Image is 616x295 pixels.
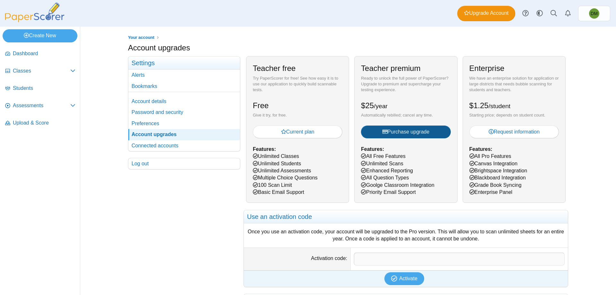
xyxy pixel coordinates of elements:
h2: Teacher premium [361,63,420,74]
a: Your account [126,34,156,42]
h2: Use an activation code [244,210,568,223]
div: Give it try, for free. [253,112,342,118]
div: All Free Features Unlimited Scans Enhanced Reporting All Question Types Goolge Classroom Integrat... [354,56,457,203]
a: Alerts [561,6,575,21]
a: Account upgrades [128,129,240,140]
div: Unlimited Classes Unlimited Students Unlimited Assessments Multiple Choice Questions 100 Scan Lim... [246,56,349,203]
a: Dashboard [3,46,78,62]
a: Password and security [128,107,240,118]
b: Features: [361,146,384,152]
h3: Settings [128,56,240,70]
span: Domenic Mariani [591,11,598,16]
button: Activate [384,272,424,285]
div: Once you use an activation code, your account will be upgraded to the Pro version. This will allo... [247,228,565,243]
small: /student [489,103,510,109]
a: Students [3,81,78,96]
a: PaperScorer [3,18,67,23]
div: Automatically rebilled; cancel any time. [361,112,450,118]
span: Classes [13,67,70,74]
span: Current plan [281,129,314,134]
button: Purchase upgrade [361,126,450,138]
span: Purchase upgrade [382,129,430,134]
span: Activate [399,276,417,281]
span: Your account [128,35,154,40]
a: Preferences [128,118,240,129]
h1: Account upgrades [128,42,190,53]
span: Assessments [13,102,70,109]
a: Domenic Mariani [578,6,610,21]
b: Features: [253,146,276,152]
img: PaperScorer [3,3,67,22]
b: Features: [469,146,492,152]
div: Starting price; depends on student count. [469,112,559,118]
label: Activation code [311,256,347,261]
h2: Free [253,100,269,111]
a: Classes [3,64,78,79]
span: Dashboard [13,50,75,57]
span: Students [13,85,75,92]
a: Bookmarks [128,81,240,92]
span: Upgrade Account [464,10,509,17]
a: Alerts [128,70,240,81]
button: Current plan [253,126,342,138]
span: Upload & Score [13,119,75,126]
small: /year [374,103,388,109]
h2: Enterprise [469,63,504,74]
h2: Teacher free [253,63,295,74]
a: Assessments [3,98,78,114]
div: We have an enterprise solution for application or large districts that needs bubble scanning for ... [469,75,559,93]
div: Ready to unlock the full power of PaperScorer? Upgrade to premium and supercharge your testing ex... [361,75,450,93]
a: Upload & Score [3,116,78,131]
h2: $1.25 [469,100,510,111]
span: Request information [489,129,540,134]
div: Try PaperScorer for free! See how easy it is to use our application to quickly build scannable te... [253,75,342,93]
a: Connected accounts [128,140,240,151]
div: All Pro Features Canvas Integration Brightspace Integration Blackboard Integration Grade Book Syn... [463,56,566,203]
a: Create New [3,29,77,42]
span: $25 [361,101,388,110]
span: Domenic Mariani [589,8,599,19]
a: Account details [128,96,240,107]
a: Log out [128,158,240,169]
a: Request information [469,126,559,138]
a: Upgrade Account [457,6,515,21]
